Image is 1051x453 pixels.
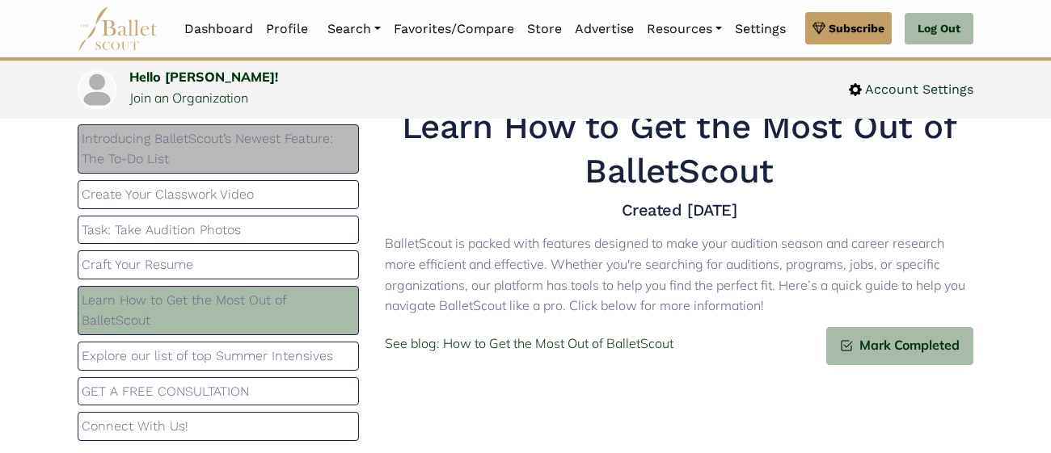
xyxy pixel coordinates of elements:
[82,416,355,437] p: Connect With Us!
[387,12,521,46] a: Favorites/Compare
[728,12,792,46] a: Settings
[862,79,973,100] span: Account Settings
[849,79,973,100] a: Account Settings
[321,12,387,46] a: Search
[829,19,884,37] span: Subscribe
[813,19,825,37] img: gem.svg
[568,12,640,46] a: Advertise
[385,105,973,193] h1: Learn How to Get the Most Out of BalletScout
[82,290,355,331] p: Learn How to Get the Most Out of BalletScout
[129,69,278,85] a: Hello [PERSON_NAME]!
[82,220,355,241] p: Task: Take Audition Photos
[521,12,568,46] a: Store
[640,12,728,46] a: Resources
[385,233,973,316] p: BalletScout is packed with features designed to make your audition season and career research mor...
[82,184,355,205] p: Create Your Classwork Video
[805,12,892,44] a: Subscribe
[79,72,115,107] img: profile picture
[178,12,260,46] a: Dashboard
[385,199,973,220] h4: Created [DATE]
[385,333,673,354] a: See blog: How to Get the Most Out of BalletScout
[853,335,960,356] span: Mark Completed
[82,254,355,275] p: Craft Your Resume
[905,13,973,45] a: Log Out
[82,381,355,402] p: GET A FREE CONSULTATION
[129,90,248,106] a: Join an Organization
[260,12,314,46] a: Profile
[82,346,355,367] p: Explore our list of top Summer Intensives
[82,128,355,170] p: Introducing BalletScout’s Newest Feature: The To-Do List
